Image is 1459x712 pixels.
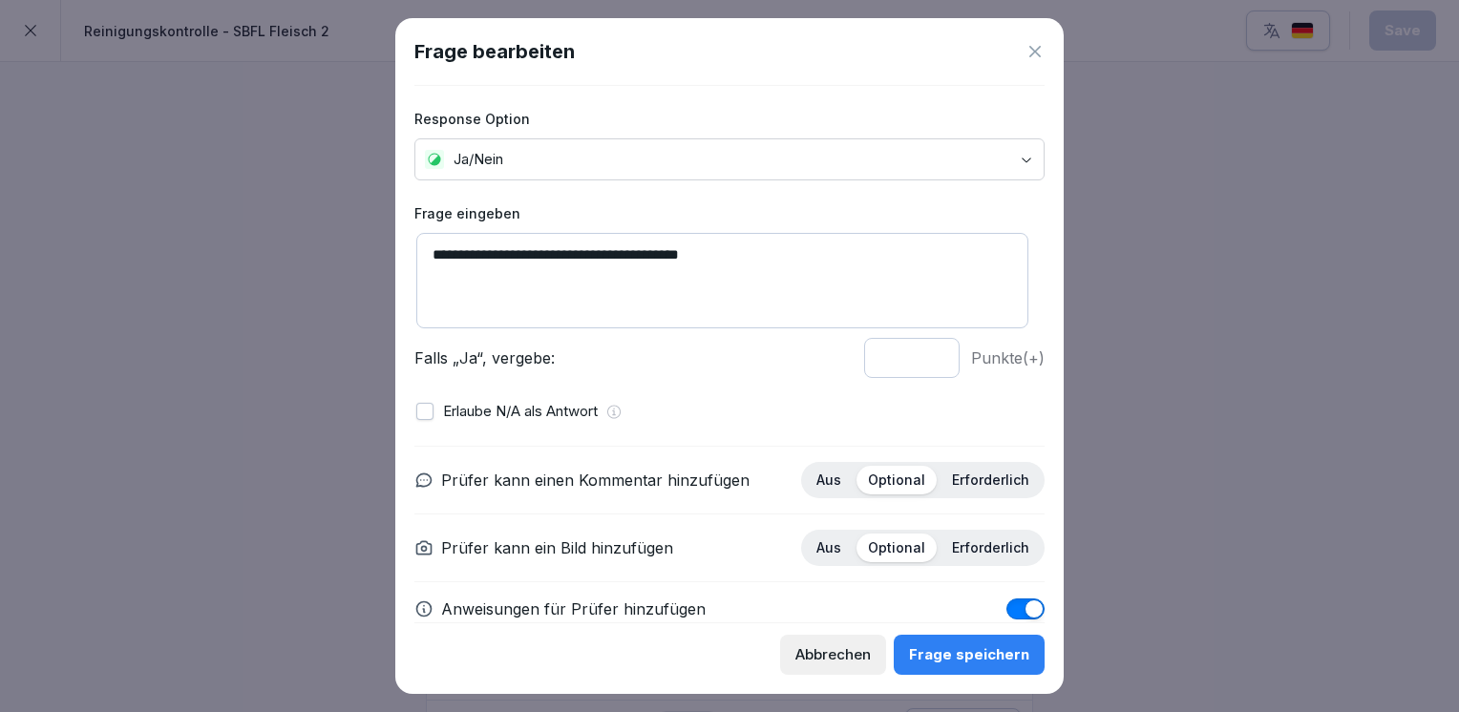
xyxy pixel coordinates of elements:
p: Optional [868,471,925,489]
p: Prüfer kann ein Bild hinzufügen [441,536,673,559]
p: Optional [868,539,925,556]
p: Aus [816,471,841,489]
button: Frage speichern [894,635,1045,675]
p: Erforderlich [952,471,1029,489]
p: Erlaube N/A als Antwort [443,401,598,423]
p: Erforderlich [952,539,1029,556]
label: Response Option [414,109,1045,129]
label: Frage eingeben [414,203,1045,223]
div: Abbrechen [795,644,871,665]
h1: Frage bearbeiten [414,37,575,66]
p: Aus [816,539,841,556]
button: Abbrechen [780,635,886,675]
p: Punkte (+) [971,346,1045,369]
div: Frage speichern [909,644,1029,665]
p: Falls „Ja“, vergebe: [414,346,853,369]
p: Prüfer kann einen Kommentar hinzufügen [441,469,750,492]
p: Anweisungen für Prüfer hinzufügen [441,597,706,620]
